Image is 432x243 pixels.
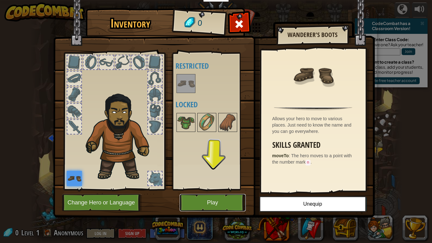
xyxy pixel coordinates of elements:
span: 0 [197,17,202,29]
span: : [289,153,291,158]
h1: Inventory [90,17,171,30]
h4: Locked [176,100,250,109]
h4: Restricted [176,62,250,70]
strong: moveTo [272,153,289,158]
button: Unequip [259,196,366,212]
img: hr.png [274,107,352,110]
img: duelist_hair.png [83,89,160,181]
h2: Wanderer's Boots [283,31,342,38]
img: portrait.png [198,114,216,131]
span: The hero moves to a point with the number mark . [272,153,352,165]
h3: Skills Granted [272,141,357,149]
img: portrait.png [219,114,237,131]
img: portrait.png [177,75,195,92]
code: n [305,160,311,165]
img: portrait.png [177,114,195,131]
div: Allows your hero to move to various places. Just need to know the name and you can go everywhere. [272,115,357,134]
button: Play [180,194,246,211]
img: portrait.png [293,54,334,96]
button: Change Hero or Language [62,194,142,211]
img: portrait.png [67,171,82,186]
